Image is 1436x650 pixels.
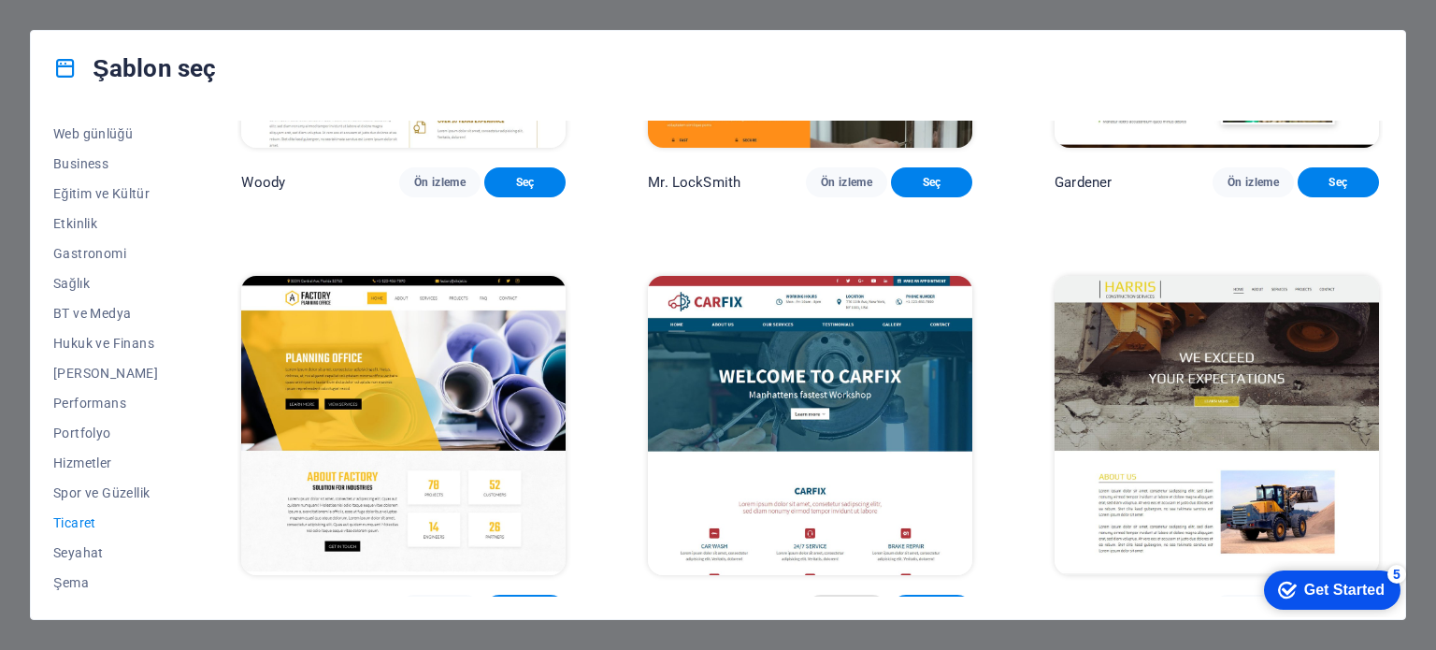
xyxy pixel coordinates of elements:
button: Ön izleme [806,167,887,197]
button: Ticaret [53,508,159,538]
span: Ön izleme [1228,175,1279,190]
button: Seyahat [53,538,159,568]
span: Web günlüğü [53,126,159,141]
span: Ticaret [53,515,159,530]
button: Ön izleme [399,595,481,625]
button: Ön izleme [806,595,887,625]
p: Woody [241,173,285,192]
span: Seç [1313,175,1364,190]
span: Ön izleme [821,175,872,190]
span: Ön izleme [414,175,466,190]
button: BT ve Medya [53,298,159,328]
button: Etkinlik [53,209,159,238]
button: Eğitim ve Kültür [53,179,159,209]
button: [PERSON_NAME] [53,358,159,388]
button: Seç [484,167,566,197]
span: Etkinlik [53,216,159,231]
span: Seç [499,175,551,190]
span: Gastronomi [53,246,159,261]
button: Hizmetler [53,448,159,478]
img: Harris [1055,276,1379,575]
span: [PERSON_NAME] [53,366,159,381]
button: Seç [891,167,972,197]
span: Sağlık [53,276,159,291]
button: Seç [891,595,972,625]
button: Web günlüğü [53,119,159,149]
span: Seç [906,175,957,190]
h4: Şablon seç [53,53,216,83]
span: Şema [53,575,159,590]
button: Performans [53,388,159,418]
button: Ön izleme [399,167,481,197]
span: Hukuk ve Finans [53,336,159,351]
button: Seç [484,595,566,625]
span: Performans [53,396,159,411]
span: Portfolyo [53,426,159,441]
button: Ön izleme [1213,167,1294,197]
span: Spor ve Güzellik [53,485,159,500]
span: Seyahat [53,545,159,560]
div: 5 [138,4,157,22]
span: Hizmetler [53,455,159,470]
span: BT ve Medya [53,306,159,321]
button: Hukuk ve Finans [53,328,159,358]
img: CarFix [648,276,972,575]
div: Get Started 5 items remaining, 0% complete [15,9,151,49]
button: Sağlık [53,268,159,298]
button: Spor ve Güzellik [53,478,159,508]
button: Şema [53,568,159,598]
button: Business [53,149,159,179]
img: Factory [241,276,566,575]
div: Get Started [55,21,136,37]
span: Eğitim ve Kültür [53,186,159,201]
button: Seç [1298,167,1379,197]
p: Gardener [1055,173,1112,192]
span: Business [53,156,159,171]
p: Mr. LockSmith [648,173,740,192]
button: Portfolyo [53,418,159,448]
button: Gastronomi [53,238,159,268]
